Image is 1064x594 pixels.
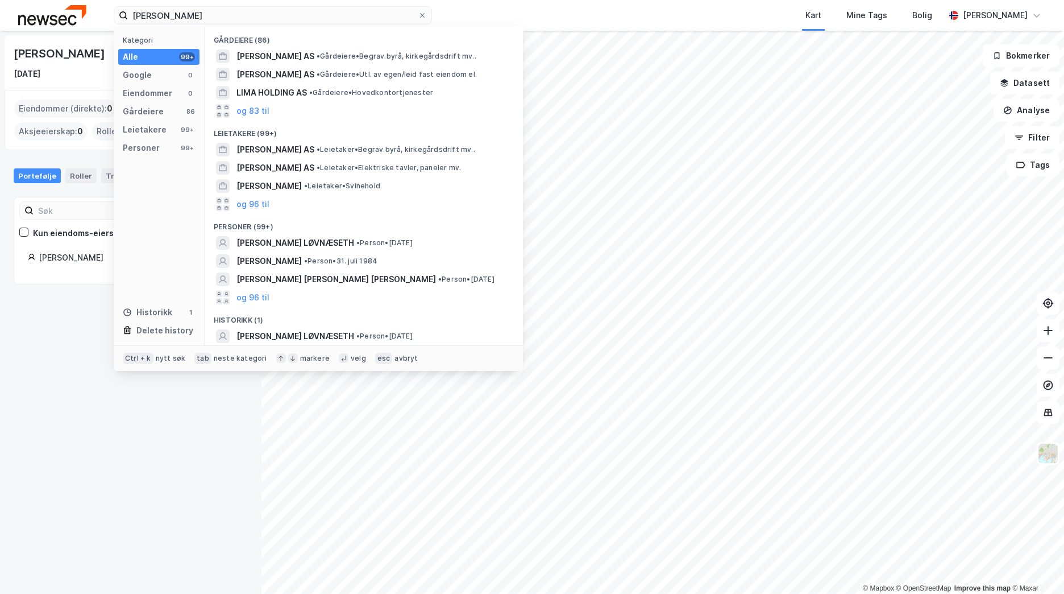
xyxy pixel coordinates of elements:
[107,102,113,115] span: 0
[954,584,1011,592] a: Improve this map
[304,257,377,266] span: Person • 31. juli 1984
[317,52,476,61] span: Gårdeiere • Begrav.byrå, kirkegårdsdrift mv..
[34,202,158,219] input: Søk
[205,120,523,141] div: Leietakere (99+)
[317,163,461,172] span: Leietaker • Elektriske tavler, paneler mv.
[317,145,475,154] span: Leietaker • Begrav.byrå, kirkegårdsdrift mv..
[14,100,117,118] div: Eiendommer (direkte) :
[123,141,160,155] div: Personer
[1037,443,1059,464] img: Z
[356,238,360,247] span: •
[18,5,86,25] img: newsec-logo.f6e21ccffca1b3a03d2d.png
[990,72,1059,94] button: Datasett
[194,353,211,364] div: tab
[236,254,302,268] span: [PERSON_NAME]
[304,257,307,265] span: •
[236,273,436,286] span: [PERSON_NAME] [PERSON_NAME] [PERSON_NAME]
[375,353,393,364] div: esc
[304,181,380,191] span: Leietaker • Svinehold
[205,307,523,327] div: Historikk (1)
[994,99,1059,122] button: Analyse
[186,89,195,98] div: 0
[317,52,320,60] span: •
[123,86,172,100] div: Eiendommer
[77,125,83,138] span: 0
[179,143,195,152] div: 99+
[205,27,523,47] div: Gårdeiere (86)
[179,52,195,61] div: 99+
[309,88,433,97] span: Gårdeiere • Hovedkontortjenester
[14,122,88,141] div: Aksjeeierskap :
[186,308,195,317] div: 1
[123,50,138,64] div: Alle
[1007,154,1059,176] button: Tags
[123,306,172,319] div: Historikk
[39,251,234,265] div: [PERSON_NAME]
[14,168,61,183] div: Portefølje
[309,88,313,97] span: •
[123,105,164,118] div: Gårdeiere
[123,123,167,137] div: Leietakere
[438,275,494,284] span: Person • [DATE]
[14,44,107,63] div: [PERSON_NAME]
[394,354,418,363] div: avbryt
[1005,126,1059,149] button: Filter
[236,291,269,304] button: og 96 til
[236,49,314,63] span: [PERSON_NAME] AS
[356,332,413,341] span: Person • [DATE]
[65,168,97,183] div: Roller
[963,9,1028,22] div: [PERSON_NAME]
[14,67,40,81] div: [DATE]
[33,226,128,240] div: Kun eiendoms-eierskap
[123,36,199,44] div: Kategori
[236,143,314,156] span: [PERSON_NAME] AS
[1007,539,1064,594] div: Kontrollprogram for chat
[186,107,195,116] div: 86
[896,584,951,592] a: OpenStreetMap
[205,213,523,234] div: Personer (99+)
[128,7,418,24] input: Søk på adresse, matrikkel, gårdeiere, leietakere eller personer
[236,236,354,250] span: [PERSON_NAME] LØVNÆSETH
[805,9,821,22] div: Kart
[179,125,195,134] div: 99+
[236,104,269,118] button: og 83 til
[236,86,307,100] span: LIMA HOLDING AS
[438,275,442,283] span: •
[236,329,354,343] span: [PERSON_NAME] LØVNÆSETH
[304,181,307,190] span: •
[863,584,894,592] a: Mapbox
[136,324,193,337] div: Delete history
[983,44,1059,67] button: Bokmerker
[356,332,360,340] span: •
[236,179,302,193] span: [PERSON_NAME]
[236,161,314,175] span: [PERSON_NAME] AS
[92,122,132,141] div: Roller :
[123,353,153,364] div: Ctrl + k
[317,70,477,79] span: Gårdeiere • Utl. av egen/leid fast eiendom el.
[186,71,195,80] div: 0
[300,354,330,363] div: markere
[317,163,320,172] span: •
[356,238,413,247] span: Person • [DATE]
[236,197,269,211] button: og 96 til
[912,9,932,22] div: Bolig
[236,68,314,81] span: [PERSON_NAME] AS
[214,354,267,363] div: neste kategori
[101,168,165,183] div: Transaksjoner
[351,354,366,363] div: velg
[317,70,320,79] span: •
[317,145,320,154] span: •
[846,9,887,22] div: Mine Tags
[1007,539,1064,594] iframe: Chat Widget
[156,354,186,363] div: nytt søk
[123,68,152,82] div: Google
